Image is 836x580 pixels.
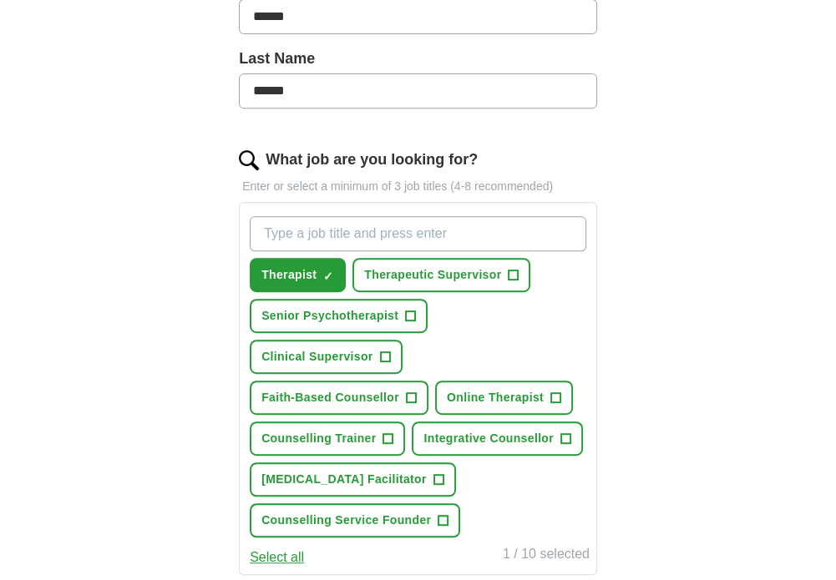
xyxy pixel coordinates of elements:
button: Select all [250,547,304,567]
div: 1 / 10 selected [503,544,590,567]
button: Therapist✓ [250,258,346,292]
input: Type a job title and press enter [250,216,586,251]
span: [MEDICAL_DATA] Facilitator [261,471,427,488]
span: Counselling Service Founder [261,512,431,529]
span: Integrative Counsellor [423,430,554,447]
span: Online Therapist [447,389,544,406]
p: Enter or select a minimum of 3 job titles (4-8 recommended) [239,178,597,195]
button: Therapeutic Supervisor [352,258,530,292]
span: Clinical Supervisor [261,348,372,366]
span: Therapist [261,266,317,284]
label: What job are you looking for? [266,149,478,171]
button: Clinical Supervisor [250,340,402,374]
button: Counselling Service Founder [250,503,460,537]
button: Online Therapist [435,381,573,415]
span: ✓ [323,270,333,283]
span: Senior Psychotherapist [261,307,398,325]
span: Counselling Trainer [261,430,376,447]
img: search.png [239,150,259,170]
button: Integrative Counsellor [412,421,583,456]
button: Senior Psychotherapist [250,299,428,333]
button: Faith-Based Counsellor [250,381,428,415]
button: [MEDICAL_DATA] Facilitator [250,462,456,497]
button: Counselling Trainer [250,421,405,456]
span: Faith-Based Counsellor [261,389,399,406]
span: Therapeutic Supervisor [364,266,501,284]
label: Last Name [239,48,597,70]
